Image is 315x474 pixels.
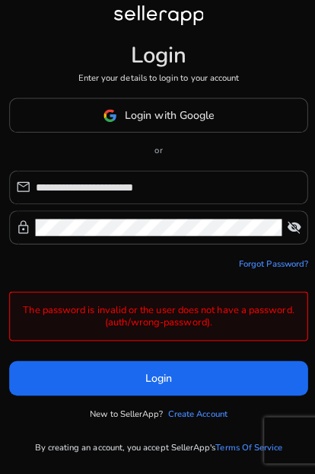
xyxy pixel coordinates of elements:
[10,149,305,162] p: or
[17,183,31,197] span: mail
[167,408,225,421] a: Create Account
[17,223,31,237] span: lock
[10,362,305,396] button: Login
[78,77,237,90] p: Enter your details to login to your account
[103,113,116,127] img: google-logo.svg
[10,102,305,136] button: Login with Google
[284,223,298,237] span: visibility_off
[124,111,212,127] span: Login with Google
[18,306,297,330] h4: The password is invalid or the user does not have a password. (auth/wrong-password).
[237,261,305,274] a: Forgot Password?
[90,408,162,421] p: New to SellerApp?
[214,442,280,455] a: Terms Of Service
[145,371,171,387] span: Login
[130,47,186,74] h1: Login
